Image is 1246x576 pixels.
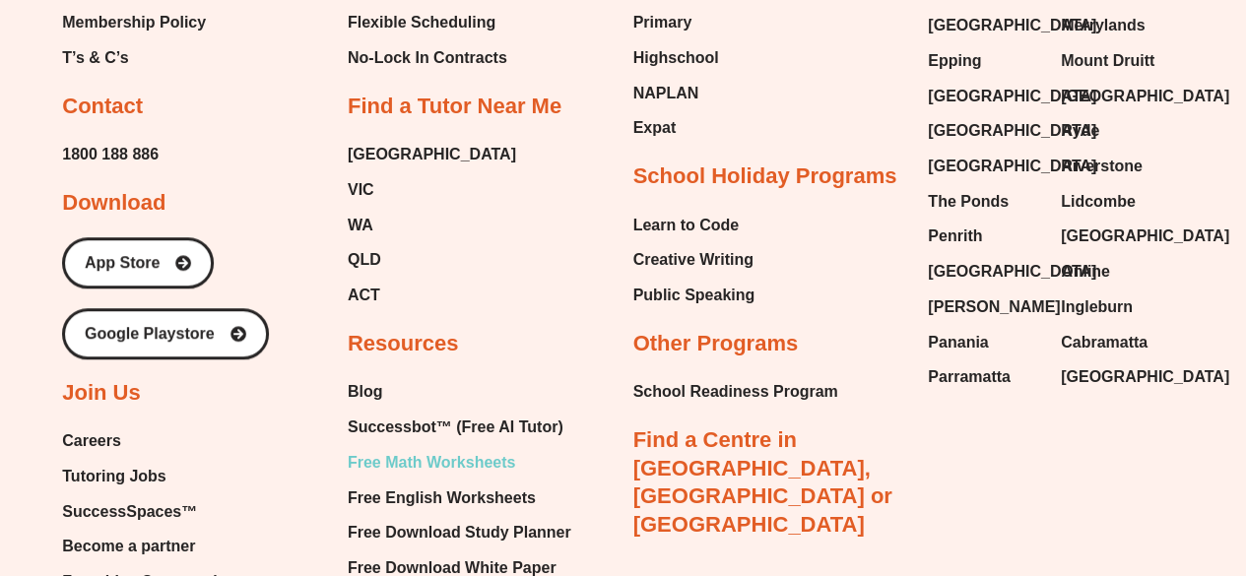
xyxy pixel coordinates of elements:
[62,189,165,218] h2: Download
[348,211,373,240] span: WA
[928,82,1041,111] a: [GEOGRAPHIC_DATA]
[348,175,374,205] span: VIC
[348,448,583,478] a: Free Math Worksheets
[928,292,1060,322] span: [PERSON_NAME]
[1061,82,1229,111] span: [GEOGRAPHIC_DATA]
[928,116,1096,146] span: [GEOGRAPHIC_DATA]
[348,330,459,358] h2: Resources
[62,532,231,561] a: Become a partner
[633,8,728,37] a: Primary
[1061,11,1145,40] span: Merrylands
[1061,116,1174,146] a: Ryde
[62,497,231,527] a: SuccessSpaces™
[62,426,231,456] a: Careers
[928,328,1041,357] a: Panania
[1061,152,1143,181] span: Riverstone
[62,308,269,359] a: Google Playstore
[1061,328,1174,357] a: Cabramatta
[348,43,515,73] a: No-Lock In Contracts
[633,245,754,275] span: Creative Writing
[1061,82,1174,111] a: [GEOGRAPHIC_DATA]
[1061,292,1133,322] span: Ingleburn
[1061,187,1136,217] span: Lidcombe
[62,462,165,491] span: Tutoring Jobs
[928,82,1096,111] span: [GEOGRAPHIC_DATA]
[62,43,128,73] span: T’s & C’s
[1061,328,1148,357] span: Cabramatta
[918,353,1246,576] iframe: Chat Widget
[1061,187,1174,217] a: Lidcombe
[633,211,740,240] span: Learn to Code
[633,427,892,537] a: Find a Centre in [GEOGRAPHIC_DATA], [GEOGRAPHIC_DATA] or [GEOGRAPHIC_DATA]
[928,257,1041,287] a: [GEOGRAPHIC_DATA]
[633,211,755,240] a: Learn to Code
[928,187,1009,217] span: The Ponds
[348,518,583,547] a: Free Download Study Planner
[62,140,159,169] a: 1800 188 886
[348,93,561,121] h2: Find a Tutor Near Me
[633,281,755,310] a: Public Speaking
[633,79,699,108] span: NAPLAN
[928,46,1041,76] a: Epping
[348,483,583,513] a: Free English Worksheets
[633,79,728,108] a: NAPLAN
[348,43,507,73] span: No-Lock In Contracts
[928,11,1041,40] a: [GEOGRAPHIC_DATA]
[633,377,838,407] a: School Readiness Program
[348,8,515,37] a: Flexible Scheduling
[633,8,692,37] span: Primary
[348,377,583,407] a: Blog
[928,222,1041,251] a: Penrith
[928,116,1041,146] a: [GEOGRAPHIC_DATA]
[928,187,1041,217] a: The Ponds
[348,413,563,442] span: Successbot™ (Free AI Tutor)
[633,43,719,73] span: Highschool
[928,222,982,251] span: Penrith
[62,497,197,527] span: SuccessSpaces™
[928,46,981,76] span: Epping
[1061,222,1174,251] a: [GEOGRAPHIC_DATA]
[633,330,799,358] h2: Other Programs
[1061,257,1174,287] a: Online
[62,426,121,456] span: Careers
[633,113,728,143] a: Expat
[348,483,536,513] span: Free English Worksheets
[1061,222,1229,251] span: [GEOGRAPHIC_DATA]
[1061,116,1099,146] span: Ryde
[348,245,381,275] span: QLD
[633,245,755,275] a: Creative Writing
[348,140,516,169] a: [GEOGRAPHIC_DATA]
[62,93,143,121] h2: Contact
[348,175,516,205] a: VIC
[62,532,195,561] span: Become a partner
[633,162,897,191] h2: School Holiday Programs
[62,462,231,491] a: Tutoring Jobs
[348,245,516,275] a: QLD
[85,255,160,271] span: App Store
[62,237,214,288] a: App Store
[1061,152,1174,181] a: Riverstone
[633,43,728,73] a: Highschool
[348,281,516,310] a: ACT
[85,326,215,342] span: Google Playstore
[62,43,206,73] a: T’s & C’s
[928,292,1041,322] a: [PERSON_NAME]
[348,413,583,442] a: Successbot™ (Free AI Tutor)
[62,8,206,37] a: Membership Policy
[348,8,495,37] span: Flexible Scheduling
[62,379,140,408] h2: Join Us
[1061,292,1174,322] a: Ingleburn
[1061,46,1154,76] span: Mount Druitt
[928,11,1096,40] span: [GEOGRAPHIC_DATA]
[928,257,1096,287] span: [GEOGRAPHIC_DATA]
[348,377,383,407] span: Blog
[928,152,1041,181] a: [GEOGRAPHIC_DATA]
[1061,11,1174,40] a: Merrylands
[1061,257,1110,287] span: Online
[633,113,677,143] span: Expat
[348,211,516,240] a: WA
